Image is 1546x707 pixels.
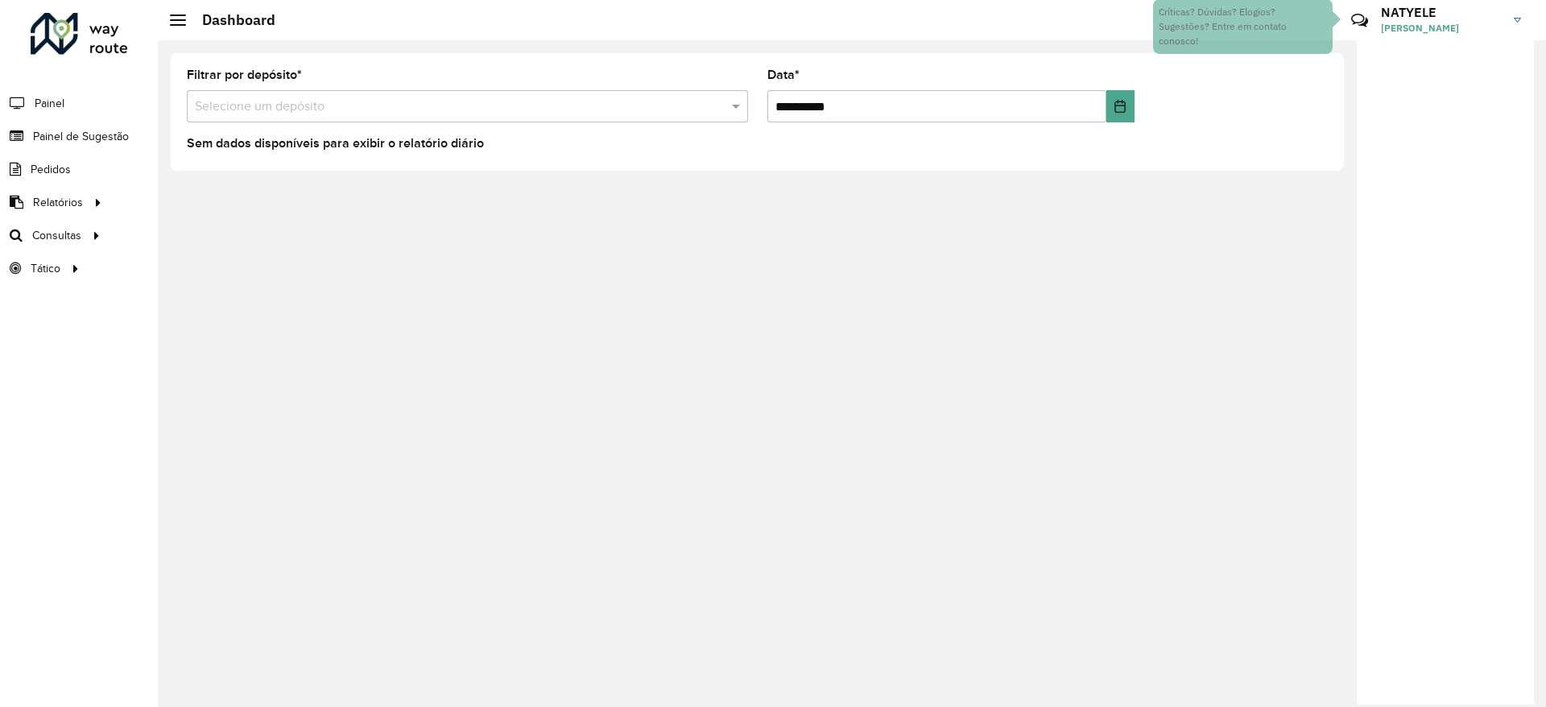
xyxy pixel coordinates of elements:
[31,161,71,178] span: Pedidos
[31,260,60,277] span: Tático
[33,128,129,145] span: Painel de Sugestão
[33,194,83,211] span: Relatórios
[187,134,484,153] label: Sem dados disponíveis para exibir o relatório diário
[187,65,302,85] label: Filtrar por depósito
[1106,90,1135,122] button: Choose Date
[1381,21,1502,35] span: [PERSON_NAME]
[186,11,275,29] h2: Dashboard
[767,65,800,85] label: Data
[1342,3,1377,38] a: Contato Rápido
[35,95,64,112] span: Painel
[1381,5,1502,20] h3: NATYELE
[32,227,81,244] span: Consultas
